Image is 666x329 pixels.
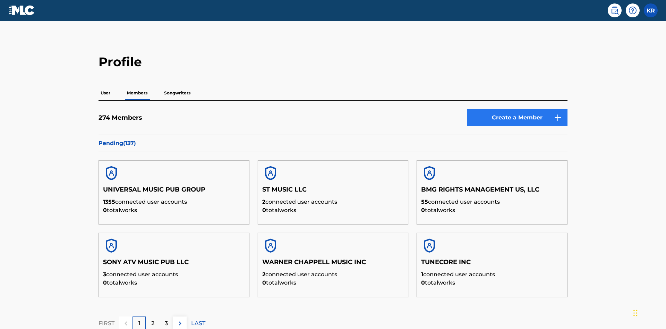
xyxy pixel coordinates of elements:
span: 3 [103,271,106,278]
a: Public Search [608,3,622,17]
img: 9d2ae6d4665cec9f34b9.svg [554,113,562,122]
span: 1355 [103,199,115,205]
div: Drag [633,303,638,323]
span: 1 [421,271,423,278]
p: total works [262,206,404,214]
p: User [99,86,112,100]
img: account [421,165,438,182]
div: Help [626,3,640,17]
span: 0 [103,279,107,286]
h5: UNIVERSAL MUSIC PUB GROUP [103,186,245,198]
img: right [176,319,184,328]
h5: 274 Members [99,114,142,122]
h5: ST MUSIC LLC [262,186,404,198]
span: 0 [103,207,107,213]
span: 2 [262,199,265,205]
span: 0 [421,279,425,286]
iframe: Resource Center [647,218,666,275]
p: LAST [191,319,205,328]
p: connected user accounts [262,270,404,279]
p: FIRST [99,319,114,328]
h5: SONY ATV MUSIC PUB LLC [103,258,245,270]
img: account [421,237,438,254]
p: total works [262,279,404,287]
h2: Profile [99,54,567,70]
p: connected user accounts [421,198,563,206]
p: total works [421,206,563,214]
span: 0 [262,279,266,286]
p: connected user accounts [262,198,404,206]
p: connected user accounts [421,270,563,279]
a: Create a Member [467,109,567,126]
p: 1 [138,319,140,328]
p: Pending ( 137 ) [99,139,567,147]
span: 0 [262,207,266,213]
iframe: Chat Widget [631,296,666,329]
img: help [629,6,637,15]
img: account [103,237,120,254]
p: connected user accounts [103,198,245,206]
span: 55 [421,199,428,205]
p: total works [103,206,245,214]
img: MLC Logo [8,5,35,15]
h5: BMG RIGHTS MANAGEMENT US, LLC [421,186,563,198]
div: User Menu [644,3,658,17]
p: connected user accounts [103,270,245,279]
h5: TUNECORE INC [421,258,563,270]
p: Songwriters [162,86,193,100]
img: account [262,237,279,254]
span: 2 [262,271,265,278]
img: account [262,165,279,182]
span: 0 [421,207,425,213]
img: search [610,6,619,15]
h5: WARNER CHAPPELL MUSIC INC [262,258,404,270]
p: total works [421,279,563,287]
p: 2 [151,319,154,328]
p: total works [103,279,245,287]
p: 3 [165,319,168,328]
img: account [103,165,120,182]
p: Members [125,86,150,100]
